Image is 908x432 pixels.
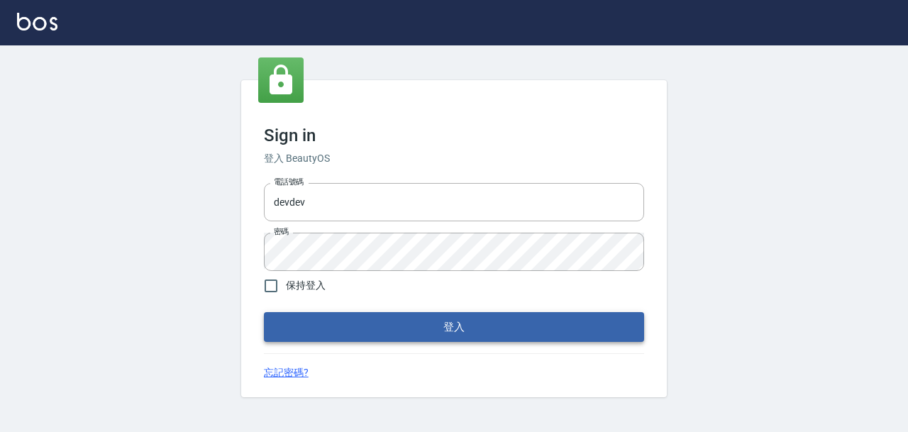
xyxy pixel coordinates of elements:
[286,278,326,293] span: 保持登入
[264,365,309,380] a: 忘記密碼?
[264,126,644,145] h3: Sign in
[264,312,644,342] button: 登入
[264,151,644,166] h6: 登入 BeautyOS
[274,226,289,237] label: 密碼
[17,13,57,31] img: Logo
[274,177,304,187] label: 電話號碼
